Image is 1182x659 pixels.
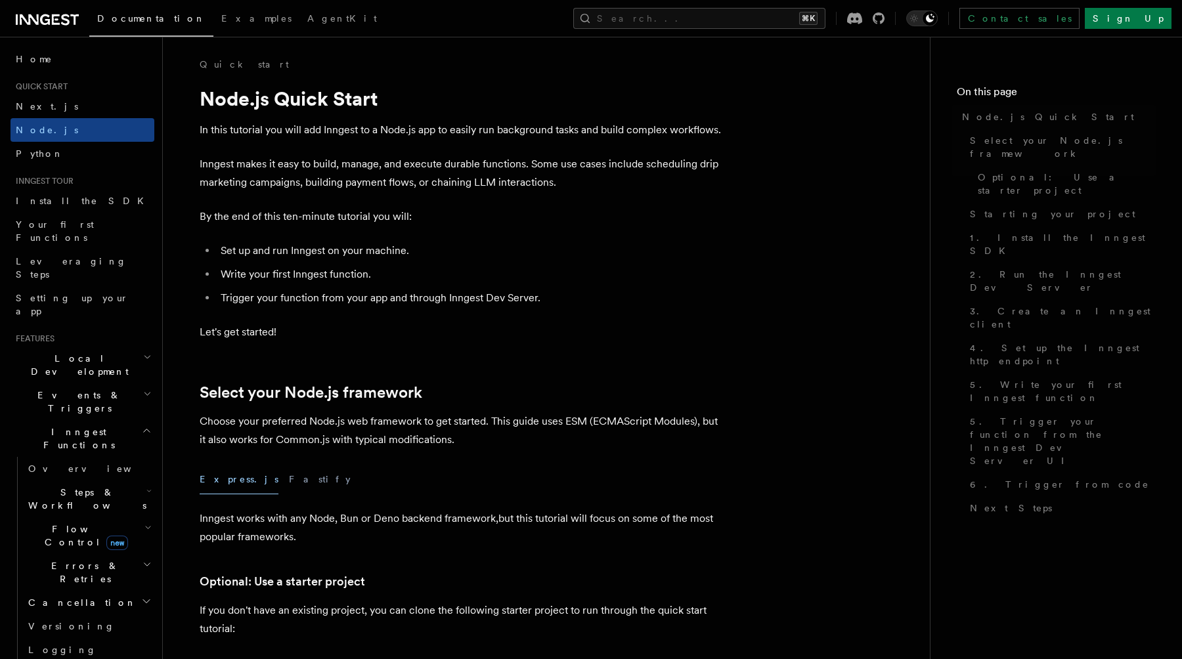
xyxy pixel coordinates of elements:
li: Write your first Inngest function. [217,265,725,284]
button: Events & Triggers [11,383,154,420]
p: Inngest works with any Node, Bun or Deno backend framework,but this tutorial will focus on some o... [200,509,725,546]
button: Fastify [289,465,351,494]
span: Inngest Functions [11,425,142,452]
span: Local Development [11,352,143,378]
a: 6. Trigger from code [965,473,1156,496]
button: Errors & Retries [23,554,154,591]
a: Overview [23,457,154,480]
a: Documentation [89,4,213,37]
span: Starting your project [970,207,1135,221]
a: Next.js [11,95,154,118]
p: In this tutorial you will add Inngest to a Node.js app to easily run background tasks and build c... [200,121,725,139]
a: 5. Write your first Inngest function [965,373,1156,410]
span: Select your Node.js framework [970,134,1156,160]
span: Optional: Use a starter project [978,171,1156,197]
span: Install the SDK [16,196,152,206]
span: Examples [221,13,292,24]
a: Sign Up [1085,8,1171,29]
a: Contact sales [959,8,1080,29]
a: AgentKit [299,4,385,35]
span: 2. Run the Inngest Dev Server [970,268,1156,294]
a: Python [11,142,154,165]
button: Toggle dark mode [906,11,938,26]
span: Versioning [28,621,115,631]
a: 3. Create an Inngest client [965,299,1156,336]
a: 2. Run the Inngest Dev Server [965,263,1156,299]
h1: Node.js Quick Start [200,87,725,110]
a: Install the SDK [11,189,154,213]
a: Quick start [200,58,289,71]
a: Optional: Use a starter project [200,572,365,591]
button: Local Development [11,347,154,383]
span: new [106,536,128,550]
span: 1. Install the Inngest SDK [970,231,1156,257]
span: Setting up your app [16,293,129,316]
p: By the end of this ten-minute tutorial you will: [200,207,725,226]
span: Cancellation [23,596,137,609]
button: Inngest Functions [11,420,154,457]
p: If you don't have an existing project, you can clone the following starter project to run through... [200,601,725,638]
a: Versioning [23,614,154,638]
span: Flow Control [23,522,144,549]
p: Inngest makes it easy to build, manage, and execute durable functions. Some use cases include sch... [200,155,725,192]
span: Leveraging Steps [16,256,127,280]
a: Node.js Quick Start [957,105,1156,129]
a: Select your Node.js framework [965,129,1156,165]
span: Quick start [11,81,68,92]
span: Next Steps [970,501,1052,515]
span: Next.js [16,101,78,112]
span: 5. Write your first Inngest function [970,378,1156,404]
span: 4. Set up the Inngest http endpoint [970,341,1156,368]
kbd: ⌘K [799,12,818,25]
li: Set up and run Inngest on your machine. [217,242,725,260]
a: 5. Trigger your function from the Inngest Dev Server UI [965,410,1156,473]
span: Logging [28,645,97,655]
a: 4. Set up the Inngest http endpoint [965,336,1156,373]
span: Steps & Workflows [23,486,146,512]
a: Starting your project [965,202,1156,226]
a: Home [11,47,154,71]
button: Search...⌘K [573,8,825,29]
span: Python [16,148,64,159]
a: Setting up your app [11,286,154,323]
span: Events & Triggers [11,389,143,415]
p: Choose your preferred Node.js web framework to get started. This guide uses ESM (ECMAScript Modul... [200,412,725,449]
a: Examples [213,4,299,35]
li: Trigger your function from your app and through Inngest Dev Server. [217,289,725,307]
span: 6. Trigger from code [970,478,1149,491]
span: 3. Create an Inngest client [970,305,1156,331]
span: Documentation [97,13,206,24]
a: Leveraging Steps [11,249,154,286]
span: 5. Trigger your function from the Inngest Dev Server UI [970,415,1156,467]
span: Errors & Retries [23,559,142,585]
span: Overview [28,463,164,474]
a: Optional: Use a starter project [973,165,1156,202]
a: Node.js [11,118,154,142]
a: Your first Functions [11,213,154,249]
a: 1. Install the Inngest SDK [965,226,1156,263]
span: Home [16,53,53,66]
span: Your first Functions [16,219,94,243]
span: Inngest tour [11,176,74,186]
p: Let's get started! [200,323,725,341]
button: Express.js [200,465,278,494]
span: Node.js [16,125,78,135]
button: Cancellation [23,591,154,614]
h4: On this page [957,84,1156,105]
a: Next Steps [965,496,1156,520]
a: Select your Node.js framework [200,383,422,402]
button: Steps & Workflows [23,480,154,517]
span: AgentKit [307,13,377,24]
span: Node.js Quick Start [962,110,1134,123]
button: Flow Controlnew [23,517,154,554]
span: Features [11,333,55,344]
